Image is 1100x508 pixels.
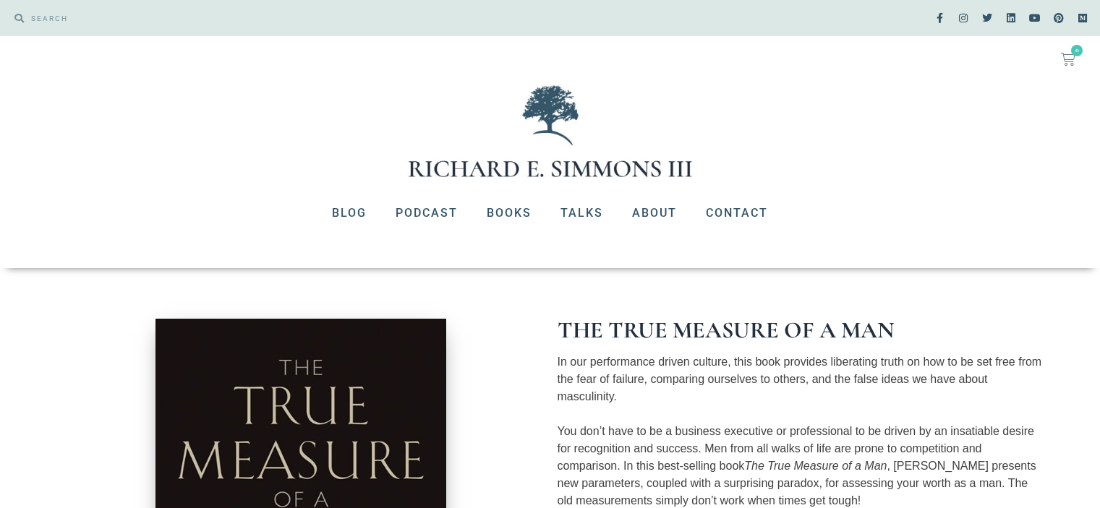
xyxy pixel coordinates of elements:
a: 0 [1044,43,1093,75]
a: Books [472,194,546,232]
em: The True Measure of a Man [744,460,887,472]
span: 0 [1071,45,1083,56]
a: Blog [317,194,381,232]
h1: The True Measure of a Man [558,319,1042,342]
span: In our performance driven culture, this book provides liberating truth on how to be set free from... [558,356,1042,402]
a: Talks [546,194,618,232]
a: Contact [691,194,783,232]
span: You don’t have to be a business executive or professional to be driven by an insatiable desire fo... [558,425,1036,507]
a: About [618,194,691,232]
input: SEARCH [24,7,543,29]
a: Podcast [381,194,472,232]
